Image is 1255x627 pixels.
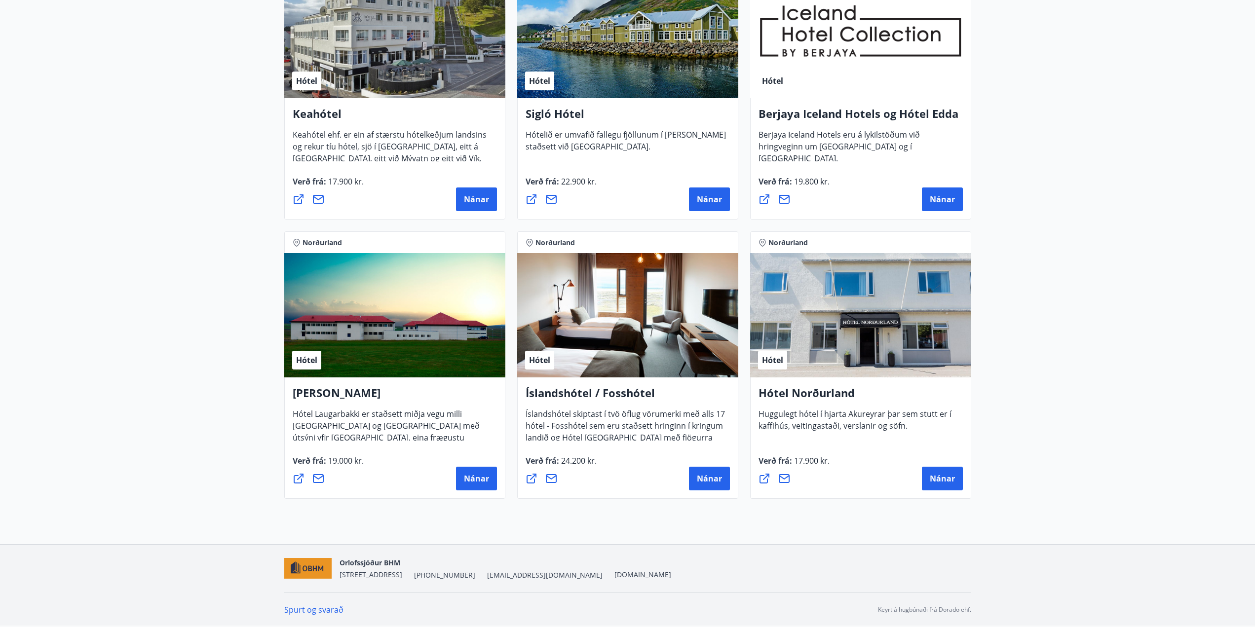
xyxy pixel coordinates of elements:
button: Nánar [922,187,963,211]
p: Keyrt á hugbúnaði frá Dorado ehf. [878,605,971,614]
span: Nánar [464,194,489,205]
span: Verð frá : [293,455,364,474]
span: 22.900 kr. [559,176,597,187]
span: Orlofssjóður BHM [340,558,400,567]
span: Hótel [529,355,550,366]
span: 19.000 kr. [326,455,364,466]
h4: Íslandshótel / Fosshótel [526,385,730,408]
span: Íslandshótel skiptast í tvö öflug vörumerki með alls 17 hótel - Fosshótel sem eru staðsett hringi... [526,408,725,463]
span: Hótel [762,355,783,366]
span: 17.900 kr. [326,176,364,187]
span: Verð frá : [759,176,830,195]
span: Hótel [296,75,317,86]
span: 17.900 kr. [792,455,830,466]
span: Hótel Laugarbakki er staðsett miðja vegu milli [GEOGRAPHIC_DATA] og [GEOGRAPHIC_DATA] með útsýni ... [293,408,480,463]
button: Nánar [456,467,497,490]
span: [PHONE_NUMBER] [414,570,475,580]
span: Verð frá : [293,176,364,195]
span: Norðurland [303,238,342,248]
h4: Keahótel [293,106,497,129]
span: Norðurland [768,238,808,248]
span: Verð frá : [759,455,830,474]
span: Nánar [697,473,722,484]
span: Keahótel ehf. er ein af stærstu hótelkeðjum landsins og rekur tíu hótel, sjö í [GEOGRAPHIC_DATA],... [293,129,487,195]
span: 24.200 kr. [559,455,597,466]
h4: Berjaya Iceland Hotels og Hótel Edda [759,106,963,129]
span: Nánar [697,194,722,205]
span: Verð frá : [526,455,597,474]
span: Norðurland [535,238,575,248]
span: Huggulegt hótel í hjarta Akureyrar þar sem stutt er í kaffihús, veitingastaði, verslanir og söfn. [759,408,951,439]
span: Hótel [762,75,783,86]
img: c7HIBRK87IHNqKbXD1qOiSZFdQtg2UzkX3TnRQ1O.png [284,558,332,579]
h4: [PERSON_NAME] [293,385,497,408]
span: Nánar [930,194,955,205]
a: Spurt og svarað [284,604,343,615]
button: Nánar [922,467,963,490]
span: [STREET_ADDRESS] [340,570,402,579]
span: Nánar [930,473,955,484]
button: Nánar [456,187,497,211]
span: Hótel [529,75,550,86]
span: Berjaya Iceland Hotels eru á lykilstöðum við hringveginn um [GEOGRAPHIC_DATA] og í [GEOGRAPHIC_DA... [759,129,920,172]
button: Nánar [689,467,730,490]
span: Verð frá : [526,176,597,195]
h4: Hótel Norðurland [759,385,963,408]
button: Nánar [689,187,730,211]
span: Hótelið er umvafið fallegu fjöllunum í [PERSON_NAME] staðsett við [GEOGRAPHIC_DATA]. [526,129,726,160]
a: [DOMAIN_NAME] [614,570,671,579]
h4: Sigló Hótel [526,106,730,129]
span: Nánar [464,473,489,484]
span: [EMAIL_ADDRESS][DOMAIN_NAME] [487,570,603,580]
span: 19.800 kr. [792,176,830,187]
span: Hótel [296,355,317,366]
